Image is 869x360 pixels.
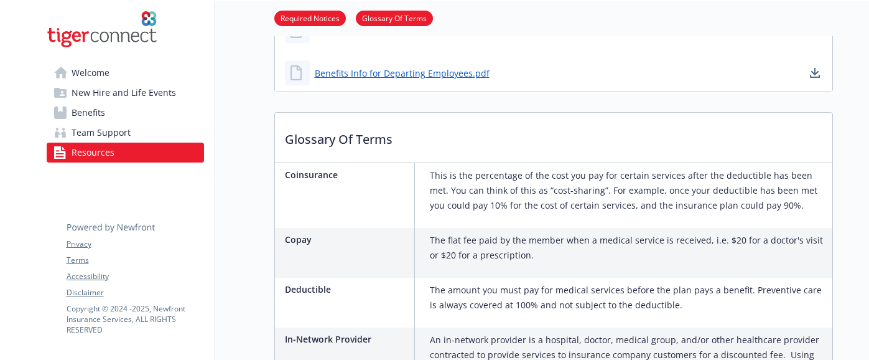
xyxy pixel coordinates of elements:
p: Glossary Of Terms [275,113,832,159]
a: download document [807,65,822,80]
a: Required Notices [274,12,346,24]
a: Resources [47,143,204,163]
a: Benefits Info for Departing Employees.pdf [315,67,490,80]
p: This is the percentage of the cost you pay for certain services after the deductible has been met... [430,168,827,213]
p: Coinsurance [285,168,409,181]
span: Resources [72,143,114,163]
a: Benefits [47,103,204,123]
p: Deductible [285,283,409,296]
p: Copay [285,233,409,246]
p: The flat fee paid by the member when a medical service is received, i.e. $20 for a doctor's visit... [430,233,827,263]
a: Privacy [67,239,203,250]
p: In-Network Provider [285,333,409,346]
p: Copyright © 2024 - 2025 , Newfront Insurance Services, ALL RIGHTS RESERVED [67,303,203,335]
a: Welcome [47,63,204,83]
a: Terms [67,255,203,266]
span: Welcome [72,63,109,83]
span: New Hire and Life Events [72,83,176,103]
a: Glossary Of Terms [356,12,433,24]
p: The amount you must pay for medical services before the plan pays a benefit. Preventive care is a... [430,283,827,313]
a: Team Support [47,123,204,143]
a: Disclaimer [67,287,203,298]
span: Team Support [72,123,131,143]
a: New Hire and Life Events [47,83,204,103]
span: Benefits [72,103,105,123]
a: Accessibility [67,271,203,282]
